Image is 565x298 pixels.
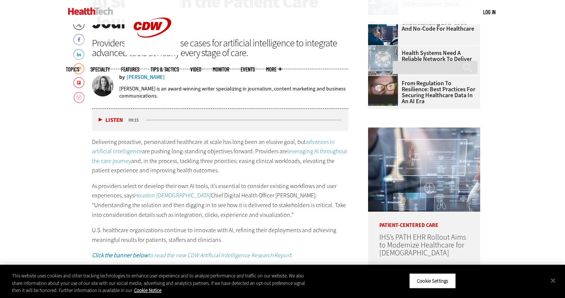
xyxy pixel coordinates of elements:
em: to read the new CDW Artificial Intelligence Research Report. [92,251,293,259]
a: IHS’s PATH EHR Rollout Aims to Modernize Healthcare for [DEMOGRAPHIC_DATA] [379,232,466,258]
span: Specialty [90,67,110,72]
a: More information about your privacy [134,287,161,294]
a: CDW [124,49,180,57]
a: Events [241,67,255,72]
a: Features [121,67,139,72]
img: Healthcare networking [368,46,398,76]
div: This website uses cookies and other tracking technologies to enhance user experience and to analy... [12,272,311,294]
a: Tips & Tactics [151,67,179,72]
strong: Click the banner below [92,251,148,259]
a: Click the banner belowto read the new CDW Artificial Intelligence Research Report. [92,251,293,259]
button: Cookie Settings [409,273,456,289]
button: Listen [99,117,123,123]
div: media player [92,109,348,131]
p: As providers select or develop their own AI tools, it’s essential to consider existing workflows ... [92,181,348,219]
a: MonITor [213,67,229,72]
a: Houston [DEMOGRAPHIC_DATA] [134,191,211,199]
a: Video [190,67,201,72]
a: leveraging AI throughout the care journey [92,147,347,165]
p: Delivering proactive, personalized healthcare at scale has long been an elusive goal, but are pus... [92,137,348,175]
img: woman wearing glasses looking at healthcare data on screen [368,76,398,106]
img: Electronic health records [368,128,480,212]
img: Amy Burroughs [92,75,114,96]
div: duration [127,117,144,123]
span: Topics [66,67,79,72]
p: Patient-Centered Care [368,212,480,228]
a: Log in [483,9,495,15]
a: From Regulation to Resilience: Best Practices for Securing Healthcare Data in an AI Era [368,80,476,104]
span: More [266,67,282,72]
img: Home [68,7,113,15]
p: [PERSON_NAME] is an award-winning writer specializing in journalism, content marketing and busine... [119,85,348,99]
p: U.S. healthcare organizations continue to innovate with AI, refining their deployments and achiev... [92,225,348,245]
button: Close [545,272,561,289]
div: User menu [483,8,495,16]
a: woman wearing glasses looking at healthcare data on screen [368,76,402,82]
